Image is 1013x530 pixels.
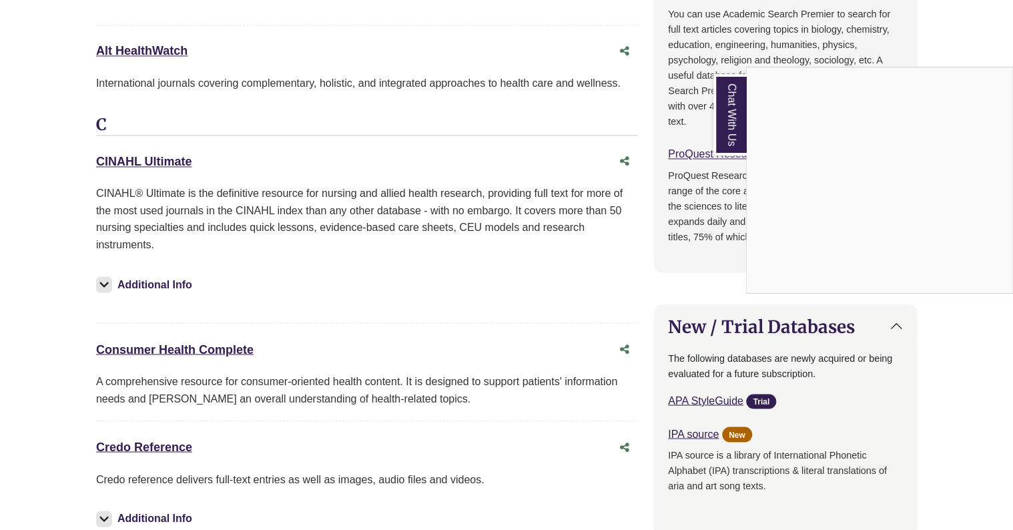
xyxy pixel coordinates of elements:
div: Chat With Us [746,67,1013,294]
button: Share this database [611,149,638,174]
button: Share this database [611,435,638,460]
a: IPA source [668,428,719,439]
div: A comprehensive resource for consumer-oriented health content. It is designed to support patients... [96,372,638,407]
button: Share this database [611,336,638,362]
iframe: Chat Widget [747,67,1012,293]
a: APA StyleGuide [668,394,743,406]
p: You can use Academic Search Premier to search for full text articles covering topics in biology, ... [668,7,903,129]
p: Credo reference delivers full-text entries as well as images, audio files and videos. [96,471,638,488]
a: Credo Reference [96,440,192,453]
p: CINAHL® Ultimate is the definitive resource for nursing and allied health research, providing ful... [96,185,638,253]
p: International journals covering complementary, holistic, and integrated approaches to health care... [96,75,638,92]
a: ProQuest Research Library [668,148,797,160]
a: CINAHL Ultimate [96,155,192,168]
button: New / Trial Databases [655,305,916,347]
button: Share this database [611,39,638,64]
p: ProQuest Research Library provides access to a wide range of the core academic titles, from busin... [668,168,903,245]
span: Trial [746,394,776,409]
a: Chat With Us [713,74,747,156]
button: Additional Info [96,509,196,527]
h3: C [96,115,638,136]
a: Alt HealthWatch [96,44,188,57]
p: The following databases are newly acquired or being evaluated for a future subscription. [668,350,903,381]
button: Additional Info [96,275,196,294]
span: New [722,427,752,442]
a: Consumer Health Complete [96,342,254,356]
p: IPA source is a library of International Phonetic Alphabet (IPA) transcriptions & literal transla... [668,447,903,509]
